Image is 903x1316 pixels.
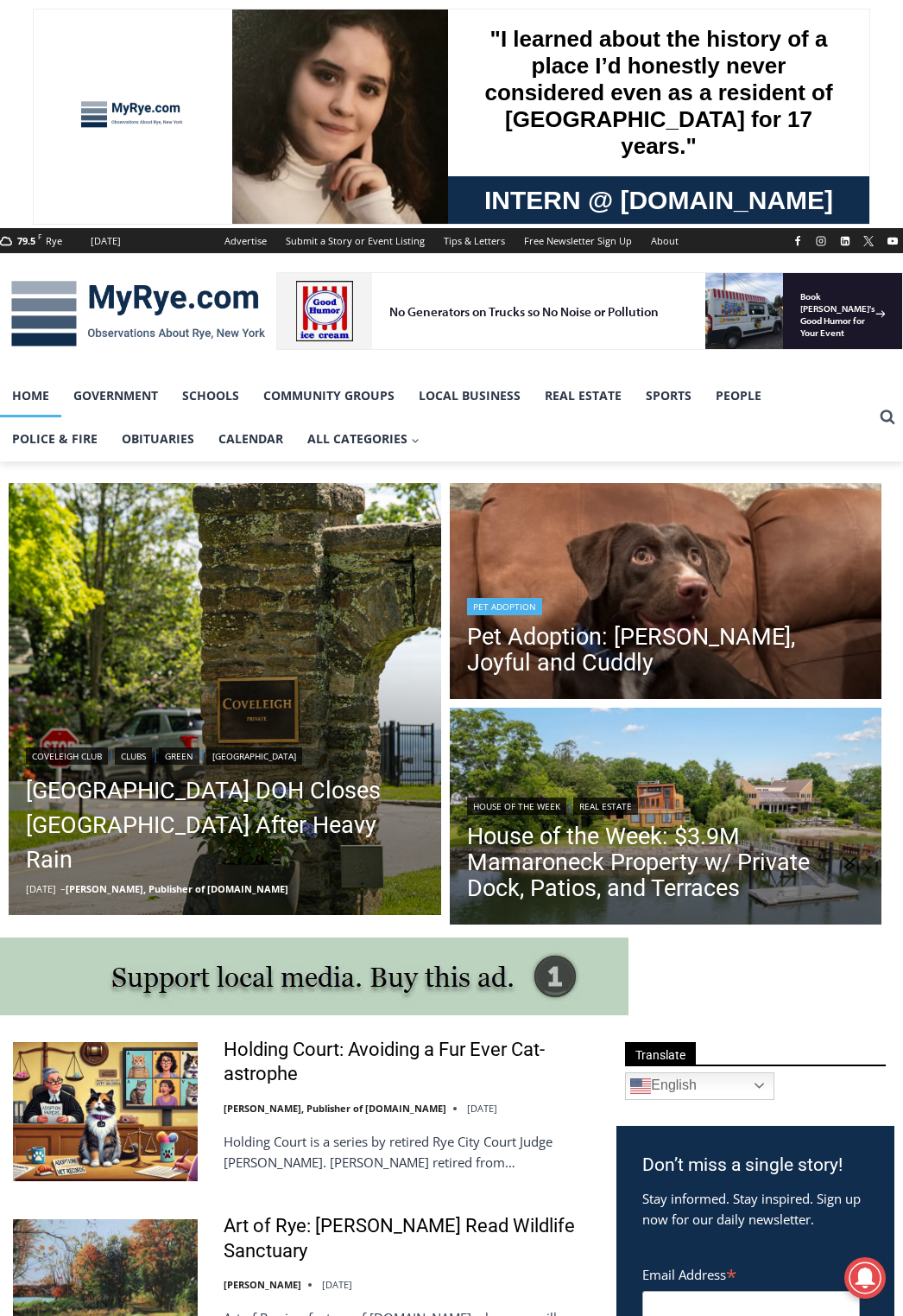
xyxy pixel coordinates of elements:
[515,228,641,253] a: Free Newsletter Sign Up
[642,1152,868,1179] h3: Don’t miss a single story!
[224,1278,301,1291] a: [PERSON_NAME]
[224,1038,594,1087] a: Holding Court: Avoiding a Fur Ever Cat-astrophe
[159,747,199,765] a: Green
[91,233,121,249] div: [DATE]
[467,1102,497,1115] time: [DATE]
[9,483,441,916] img: (PHOTO: Coveleigh Club, at 459 Stuyvesant Avenue in Rye. Credit: Justin Gray.)
[224,1214,594,1263] a: Art of Rye: [PERSON_NAME] Read Wildlife Sanctuary
[436,1,816,168] div: "I learned about the history of a place I’d honestly never considered even as a resident of [GEOG...
[178,108,254,207] div: Located at [STREET_ADDRESS][PERSON_NAME]
[113,31,425,48] div: No Generators on Trucks so No Noise or Pollution
[641,228,688,253] a: About
[811,231,831,251] a: Instagram
[17,234,35,247] span: 79.5
[872,402,903,433] button: View Search Form
[451,172,800,211] span: Intern @ [DOMAIN_NAME]
[295,417,432,461] button: Child menu of All Categories
[26,747,108,765] a: Coveleigh Club
[630,1076,651,1097] img: en
[224,1131,594,1173] p: Holding Court is a series by retired Rye City Court Judge [PERSON_NAME]. [PERSON_NAME] retired from…
[170,374,251,417] a: Schools
[625,1042,696,1065] span: Translate
[110,417,206,461] a: Obituaries
[206,417,295,461] a: Calendar
[407,374,533,417] a: Local Business
[66,882,288,895] a: [PERSON_NAME], Publisher of [DOMAIN_NAME]
[38,232,41,241] span: F
[467,598,542,615] a: Pet Adoption
[450,708,882,924] a: Read More House of the Week: $3.9M Mamaroneck Property w/ Private Dock, Patios, and Terraces
[26,773,424,877] a: [GEOGRAPHIC_DATA] DOH Closes [GEOGRAPHIC_DATA] After Heavy Rain
[5,178,169,244] span: Open Tues. - Sun. [PHONE_NUMBER]
[46,233,62,249] div: Rye
[858,231,879,251] a: X
[1,174,174,215] a: Open Tues. - Sun. [PHONE_NUMBER]
[224,1102,446,1115] a: [PERSON_NAME], Publisher of [DOMAIN_NAME]
[450,483,882,699] a: Read More Pet Adoption: Ella, Joyful and Cuddly
[115,747,152,765] a: Clubs
[467,798,566,815] a: House of the Week
[524,18,599,67] h4: Book [PERSON_NAME]'s Good Humor for Your Event
[787,231,808,251] a: Facebook
[634,374,704,417] a: Sports
[882,231,903,251] a: YouTube
[215,228,276,253] a: Advertise
[276,228,434,253] a: Submit a Story or Event Listing
[511,5,622,79] a: Book [PERSON_NAME]'s Good Humor for Your Event
[573,798,638,815] a: Real Estate
[434,228,515,253] a: Tips & Letters
[467,624,865,676] a: Pet Adoption: [PERSON_NAME], Joyful and Cuddly
[704,374,774,417] a: People
[467,823,865,901] a: House of the Week: $3.9M Mamaroneck Property w/ Private Dock, Patios, and Terraces
[60,882,66,895] span: –
[450,708,882,924] img: 1160 Greacen Point Road, Mamaroneck
[215,228,688,253] nav: Secondary Navigation
[322,1278,352,1291] time: [DATE]
[9,483,441,916] a: Read More Westchester County DOH Closes Coveleigh Club Beach After Heavy Rain
[835,231,856,251] a: Linkedin
[26,882,56,895] time: [DATE]
[450,483,882,699] img: (PHOTO: Ella. Contributed.)
[206,747,302,765] a: [GEOGRAPHIC_DATA]
[26,744,424,765] div: | | |
[642,1257,859,1288] label: Email Address
[467,794,865,815] div: |
[533,374,634,417] a: Real Estate
[642,1188,868,1230] p: Stay informed. Stay inspired. Sign up now for our daily newsletter.
[13,1042,198,1181] img: Holding Court: Avoiding a Fur Ever Cat-astrophe
[251,374,407,417] a: Community Groups
[625,1072,774,1100] a: English
[415,168,837,215] a: Intern @ [DOMAIN_NAME]
[61,374,170,417] a: Government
